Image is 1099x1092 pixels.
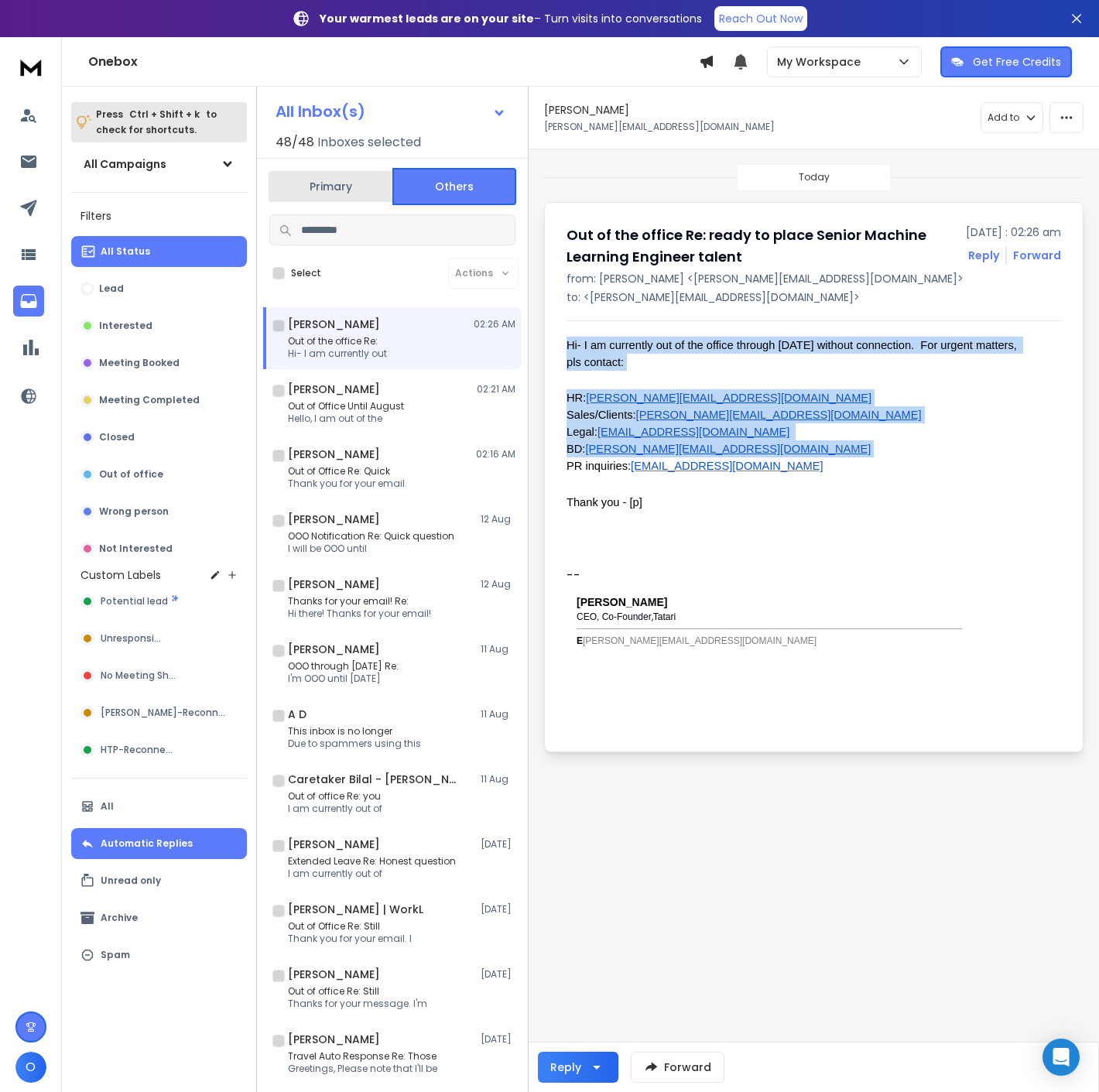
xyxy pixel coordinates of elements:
p: OOO Notification Re: Quick question [288,530,454,543]
p: Out of Office Until August [288,400,404,412]
p: 02:26 AM [474,318,515,330]
button: All Campaigns [71,149,247,180]
button: Reply [968,248,999,263]
button: HTP-Reconnect [71,734,247,765]
h1: [PERSON_NAME] [288,447,380,462]
p: This inbox is no longer [288,725,421,738]
span: [PERSON_NAME][EMAIL_ADDRESS][DOMAIN_NAME] [585,443,871,455]
button: Meeting Booked [71,347,247,378]
button: Lead [71,273,247,304]
button: Forward [631,1052,724,1083]
button: All [71,791,247,822]
button: Wrong person [71,496,247,527]
h3: Inboxes selected [317,133,421,152]
p: [DATE] [481,838,515,851]
h1: [PERSON_NAME] [288,512,380,527]
p: 02:16 AM [476,448,515,460]
span: Legal: [567,426,597,438]
h3: Filters [71,205,247,227]
span: [PERSON_NAME]-Reconnect [101,707,231,719]
p: Spam [101,949,130,961]
button: O [15,1052,46,1083]
h1: [PERSON_NAME] [288,642,380,657]
p: to: <[PERSON_NAME][EMAIL_ADDRESS][DOMAIN_NAME]> [567,289,1061,305]
p: 12 Aug [481,513,515,525]
button: Meeting Completed [71,385,247,416]
h1: A D [288,707,306,722]
button: Unresponsive [71,623,247,654]
span: Hi- I am currently out of the office through [DATE] without connection. For urgent matters, pls c... [567,339,1020,368]
p: Lead [99,282,124,295]
span: [PERSON_NAME] [577,596,667,608]
span: Sales/Clients: [567,409,636,421]
p: Unread only [101,875,161,887]
p: Greetings, Please note that I'll be [288,1063,437,1075]
p: Interested [99,320,152,332]
p: [DATE] : 02:26 am [966,224,1061,240]
p: I'm OOO until [DATE] [288,673,399,685]
p: Out of the office Re: [288,335,387,347]
h1: [PERSON_NAME] [288,967,380,982]
p: from: [PERSON_NAME] <[PERSON_NAME][EMAIL_ADDRESS][DOMAIN_NAME]> [567,271,1061,286]
button: Automatic Replies [71,828,247,859]
a: [PERSON_NAME][EMAIL_ADDRESS][DOMAIN_NAME] [583,635,817,646]
p: Out of Office Re: Still [288,920,412,933]
h1: Onebox [88,53,699,71]
button: All Status [71,236,247,267]
h1: [PERSON_NAME] [288,1032,380,1047]
p: Archive [101,912,138,924]
span: PR inquiries: [567,460,631,472]
p: Today [799,171,830,183]
h1: [PERSON_NAME] [288,837,380,852]
button: Interested [71,310,247,341]
button: Others [392,168,516,205]
p: Travel Auto Response Re: Those [288,1050,437,1063]
h3: Custom Labels [80,567,161,583]
p: 11 Aug [481,773,515,786]
p: Extended Leave Re: Honest question [288,855,456,868]
p: I am currently out of [288,803,382,815]
h1: All Inbox(s) [276,104,365,119]
span: Ctrl + Shift + k [127,105,202,123]
div: -- [567,337,1031,730]
strong: Your warmest leads are on your site [320,11,534,26]
p: Out of office [99,468,163,481]
img: __tpx__ [567,660,568,662]
p: 11 Aug [481,643,515,656]
h1: All Campaigns [84,156,166,172]
button: [PERSON_NAME]-Reconnect [71,697,247,728]
td: , [577,595,962,629]
span: [PERSON_NAME][EMAIL_ADDRESS][DOMAIN_NAME] [586,392,871,404]
p: Press to check for shortcuts. [96,107,217,138]
button: Reply [538,1052,618,1083]
p: 02:21 AM [477,383,515,395]
a: Reach Out Now [714,6,807,31]
p: All Status [101,245,150,258]
button: Closed [71,422,247,453]
p: Automatic Replies [101,837,193,850]
p: Meeting Completed [99,394,200,406]
span: 48 / 48 [276,133,314,152]
p: 12 Aug [481,578,515,591]
p: Meeting Booked [99,357,180,369]
p: Out of office Re: you [288,790,382,803]
div: Open Intercom Messenger [1043,1039,1080,1076]
p: [DATE] [481,1033,515,1046]
p: 11 Aug [481,708,515,721]
p: Out of office Re: Still [288,985,427,998]
p: I am currently out of [288,868,456,880]
p: Out of Office Re: Quick [288,465,407,478]
p: Thank you for your email. [288,478,407,490]
a: [PERSON_NAME][EMAIL_ADDRESS][DOMAIN_NAME] [585,440,871,457]
span: BD: [567,443,585,455]
span: [EMAIL_ADDRESS][DOMAIN_NAME] [597,426,789,438]
span: HR: [567,392,586,404]
h1: [PERSON_NAME] [288,577,380,592]
p: Wrong person [99,505,169,518]
p: Thanks for your message. I'm [288,998,427,1010]
p: Get Free Credits [973,54,1061,70]
button: No Meeting Show [71,660,247,691]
